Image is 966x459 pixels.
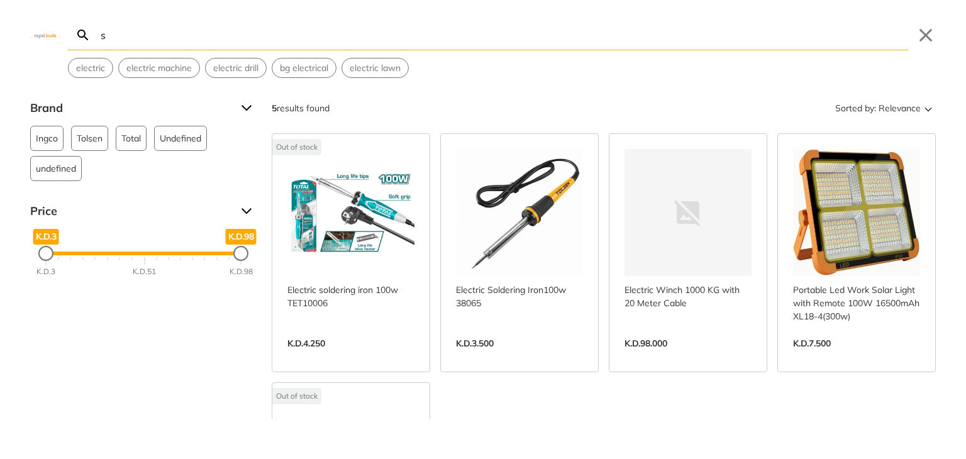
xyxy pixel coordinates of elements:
[71,126,108,151] button: Tolsen
[272,102,277,114] strong: 5
[213,62,258,75] span: electric drill
[921,101,936,116] svg: Sort
[119,58,199,77] button: Select suggestion: electric machine
[116,126,147,151] button: Total
[160,126,201,150] span: Undefined
[272,58,336,77] button: Select suggestion: bg electrical
[916,25,936,45] button: Close
[230,266,253,277] div: K.D.98
[38,246,53,261] div: Minimum Price
[233,246,248,261] div: Maximum Price
[68,58,113,78] div: Suggestion: electric
[205,58,267,78] div: Suggestion: electric drill
[272,58,336,78] div: Suggestion: bg electrical
[121,126,141,150] span: Total
[98,20,908,50] input: Search…
[36,266,55,277] div: K.D.3
[76,62,105,75] span: electric
[879,98,921,118] span: Relevance
[36,157,76,180] span: undefined
[30,156,82,181] button: undefined
[833,98,936,118] button: Sorted by:Relevance Sort
[126,62,192,75] span: electric machine
[341,58,409,78] div: Suggestion: electric lawn
[30,32,60,38] img: Close
[30,201,231,221] span: Price
[30,98,231,118] span: Brand
[154,126,207,151] button: Undefined
[280,62,328,75] span: bg electrical
[75,28,91,43] svg: Search
[77,126,103,150] span: Tolsen
[133,266,156,277] div: K.D.51
[272,139,321,155] div: Out of stock
[272,388,321,404] div: Out of stock
[342,58,408,77] button: Select suggestion: electric lawn
[36,126,58,150] span: Ingco
[206,58,266,77] button: Select suggestion: electric drill
[30,126,64,151] button: Ingco
[272,98,330,118] div: results found
[69,58,113,77] button: Select suggestion: electric
[350,62,401,75] span: electric lawn
[118,58,200,78] div: Suggestion: electric machine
